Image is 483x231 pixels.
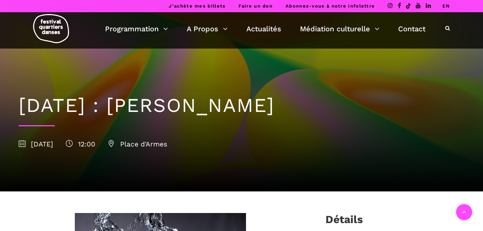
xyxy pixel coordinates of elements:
[398,23,425,35] a: Contact
[33,14,69,43] img: logo-fqd-med
[108,140,167,148] span: Place d'Armes
[169,3,225,9] a: J’achète mes billets
[105,23,168,35] a: Programmation
[187,23,228,35] a: A Propos
[19,140,53,148] span: [DATE]
[325,213,363,231] h3: Détails
[300,23,379,35] a: Médiation culturelle
[246,23,281,35] a: Actualités
[238,3,273,9] a: Faire un don
[66,140,95,148] span: 12:00
[286,3,375,9] a: Abonnez-vous à notre infolettre
[442,3,450,9] a: EN
[19,94,465,117] h1: [DATE] : [PERSON_NAME]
